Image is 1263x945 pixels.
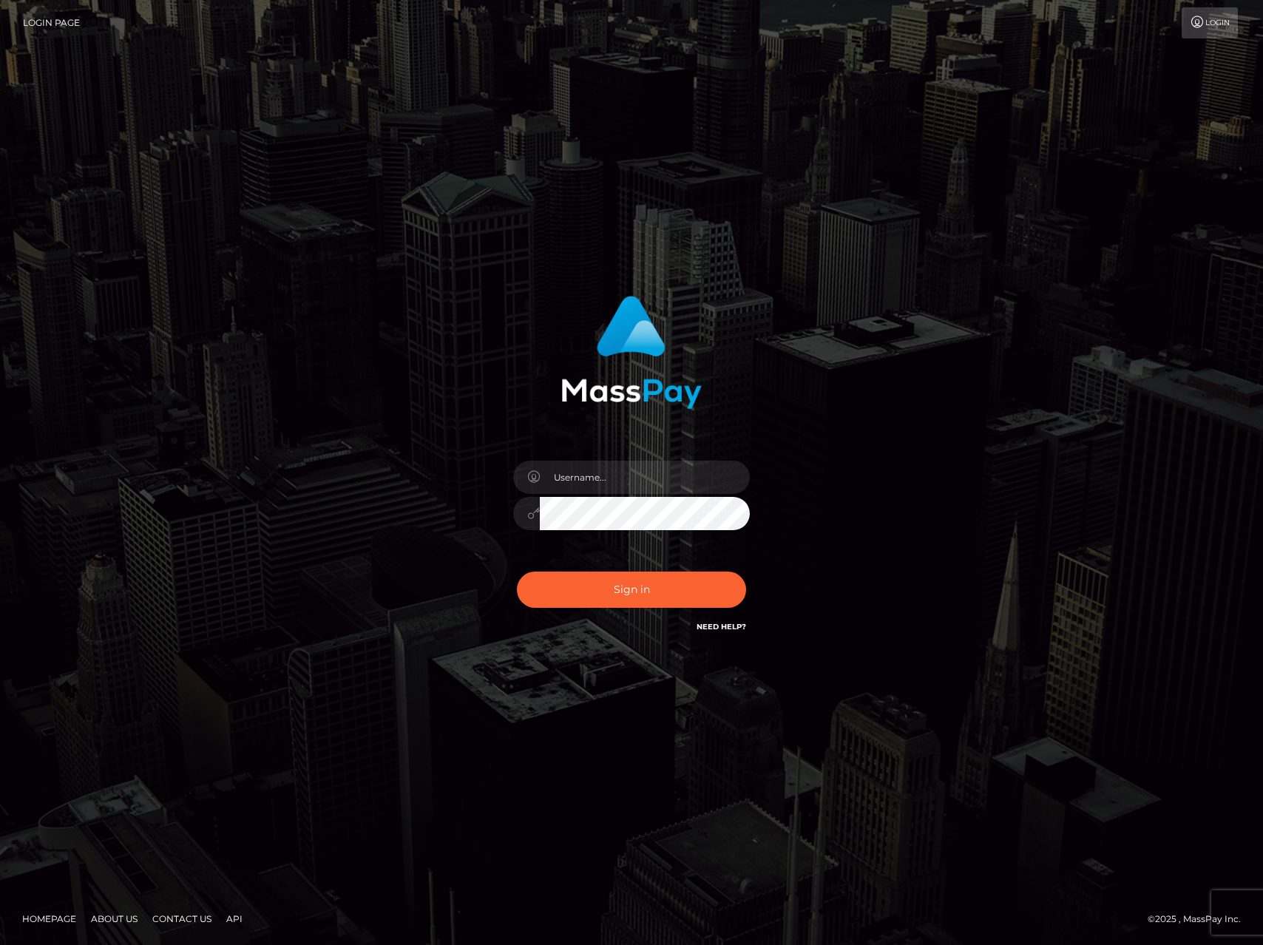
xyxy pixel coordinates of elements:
[85,907,143,930] a: About Us
[146,907,217,930] a: Contact Us
[561,296,702,409] img: MassPay Login
[517,572,746,608] button: Sign in
[23,7,80,38] a: Login Page
[1182,7,1238,38] a: Login
[16,907,82,930] a: Homepage
[697,622,746,631] a: Need Help?
[1148,911,1252,927] div: © 2025 , MassPay Inc.
[540,461,750,494] input: Username...
[220,907,248,930] a: API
